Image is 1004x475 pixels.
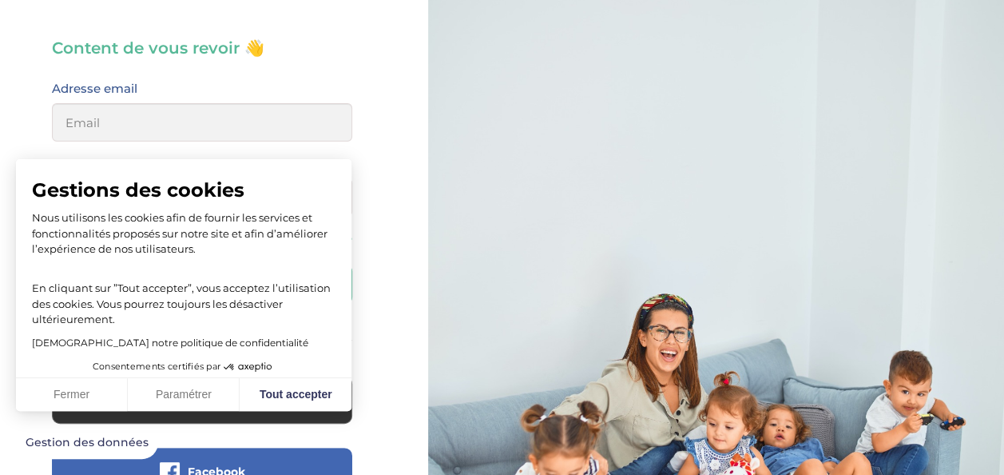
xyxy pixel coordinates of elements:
span: Consentements certifiés par [93,362,220,371]
span: Gestion des données [26,436,149,450]
button: Paramétrer [128,378,240,412]
label: Adresse email [52,78,137,99]
button: Fermer le widget sans consentement [16,426,158,460]
button: Consentements certifiés par [85,357,283,377]
h3: Content de vous revoir 👋 [52,37,352,59]
svg: Axeptio [224,343,272,391]
p: En cliquant sur ”Tout accepter”, vous acceptez l’utilisation des cookies. Vous pourrez toujours l... [32,265,335,328]
a: Google [52,403,352,418]
button: Tout accepter [240,378,351,412]
p: Nous utilisons les cookies afin de fournir les services et fonctionnalités proposés sur notre sit... [32,210,335,257]
label: Mot de passe [52,154,133,174]
span: Gestions des cookies [32,178,335,202]
a: [DEMOGRAPHIC_DATA] notre politique de confidentialité [32,337,308,349]
button: Fermer [16,378,128,412]
input: Email [52,103,352,142]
